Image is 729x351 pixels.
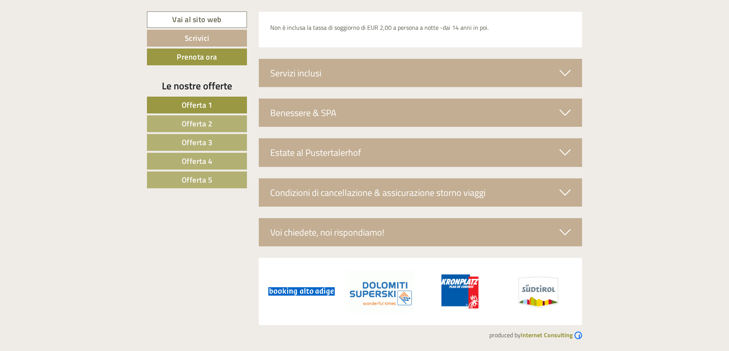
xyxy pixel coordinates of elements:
a: Internet Consulting [521,330,582,340]
div: Servizi inclusi [259,59,582,87]
div: Benessere & SPA [259,99,582,127]
div: Estate al Pustertalerhof [259,138,582,167]
span: Offerta 5 [182,174,213,186]
span: Offerta 2 [182,118,213,129]
span: Offerta 1 [182,99,213,111]
div: Voi chiedete, noi rispondiamo! [259,218,582,246]
div: Condizioni di cancellazione & assicurazione storno viaggi [259,178,582,207]
span: Offerta 4 [182,155,213,167]
div: Le nostre offerte [147,79,247,93]
div: produced by [147,325,582,340]
span: Offerta 3 [182,136,213,148]
b: Internet Consulting [521,330,573,340]
img: Logo Internet Consulting [574,332,582,339]
a: Scrivici [147,30,247,47]
p: Non è inclusa la tassa di soggiorno di EUR 2,00 a persona a notte -dai 14 anni in poi. [270,23,571,32]
a: Prenota ora [147,49,247,65]
a: Vai al sito web [147,11,247,28]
